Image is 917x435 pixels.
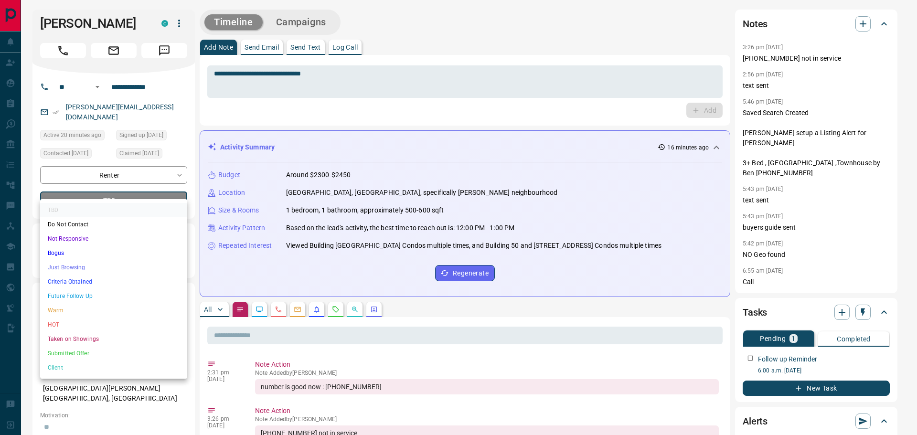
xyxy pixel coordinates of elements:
li: Future Follow Up [40,289,187,303]
li: Just Browsing [40,260,187,275]
li: Criteria Obtained [40,275,187,289]
li: Submitted Offer [40,346,187,361]
li: Do Not Contact [40,217,187,232]
li: Taken on Showings [40,332,187,346]
li: HOT [40,318,187,332]
li: Warm [40,303,187,318]
li: Client [40,361,187,375]
li: Bogus [40,246,187,260]
li: Not Responsive [40,232,187,246]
